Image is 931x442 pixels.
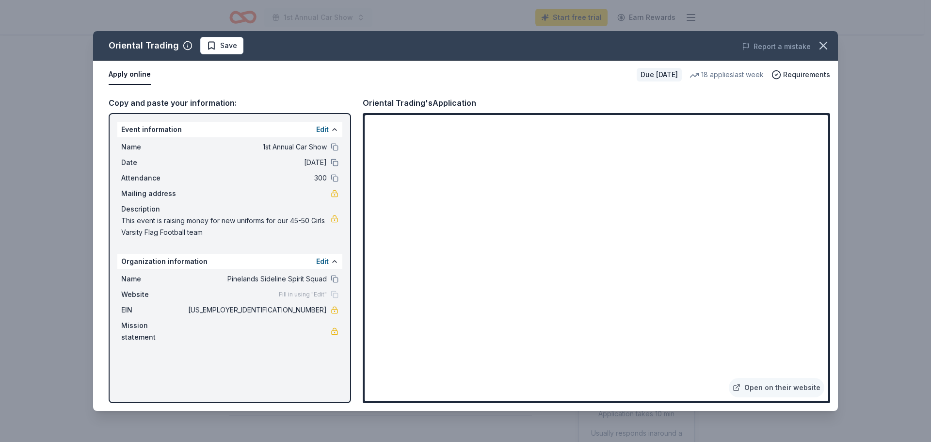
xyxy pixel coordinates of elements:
span: This event is raising money for new uniforms for our 45-50 Girls Varsity Flag Football team [121,215,331,238]
div: Description [121,203,338,215]
span: Attendance [121,172,186,184]
button: Edit [316,256,329,267]
a: Open on their website [729,378,824,397]
span: 1st Annual Car Show [186,141,327,153]
div: Oriental Trading's Application [363,97,476,109]
span: Fill in using "Edit" [279,291,327,298]
div: Event information [117,122,342,137]
span: [DATE] [186,157,327,168]
span: Date [121,157,186,168]
span: Save [220,40,237,51]
span: Website [121,289,186,300]
span: [US_EMPLOYER_IDENTIFICATION_NUMBER] [186,304,327,316]
span: Mission statement [121,320,186,343]
div: Due [DATE] [637,68,682,82]
span: Requirements [783,69,830,81]
div: Copy and paste your information: [109,97,351,109]
button: Save [200,37,243,54]
div: Organization information [117,254,342,269]
div: 18 applies last week [690,69,764,81]
span: Name [121,273,186,285]
span: Mailing address [121,188,186,199]
button: Apply online [109,65,151,85]
span: 300 [186,172,327,184]
span: Pinelands Sideline Spirit Squad [186,273,327,285]
button: Report a mistake [742,41,811,52]
div: Oriental Trading [109,38,179,53]
button: Edit [316,124,329,135]
button: Requirements [771,69,830,81]
span: EIN [121,304,186,316]
span: Name [121,141,186,153]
